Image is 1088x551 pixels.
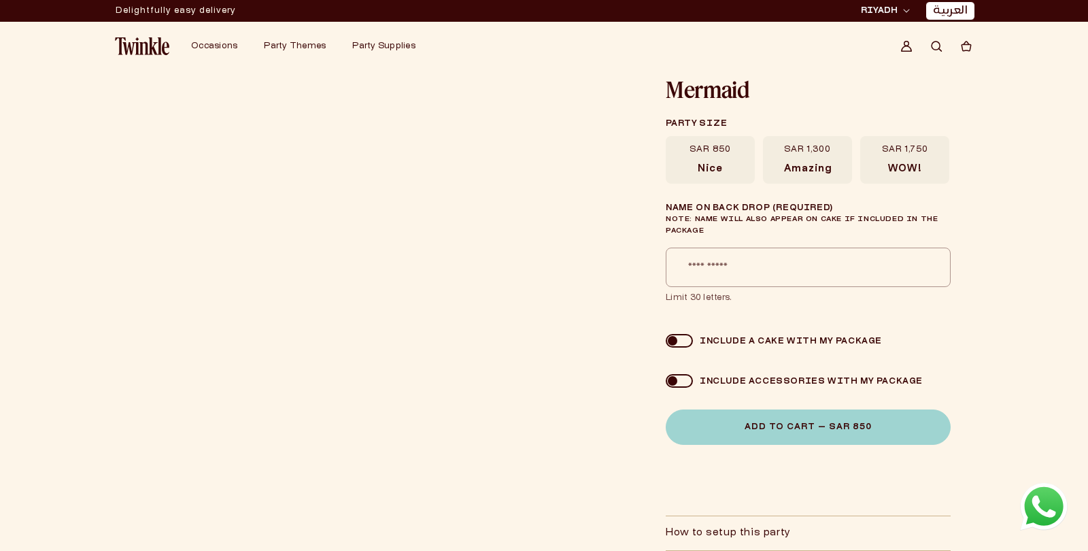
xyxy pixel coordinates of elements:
[690,144,731,155] span: SAR 850
[666,410,951,445] button: Add to Cart — SAR 850
[191,41,237,52] a: Occasions
[693,376,923,386] div: Include accessories with my package
[666,527,791,539] h2: How to setup this party
[666,216,938,234] span: Note: Name will also appear on cake if included in the package
[352,41,415,52] a: Party Supplies
[666,79,950,101] h1: Mermaid
[191,42,237,50] span: Occasions
[116,1,236,21] div: Announcement
[693,336,882,346] div: Include a cake with my package
[116,1,236,21] p: Delightfully easy delivery
[861,5,898,17] span: RIYADH
[344,33,434,60] summary: Party Supplies
[784,144,831,155] span: SAR 1,300
[264,41,326,52] a: Party Themes
[745,423,872,431] span: Add to Cart — SAR 850
[933,4,968,18] a: العربية
[857,4,914,18] button: RIYADH
[264,42,326,50] span: Party Themes
[882,144,928,155] span: SAR 1,750
[183,33,256,60] summary: Occasions
[352,42,415,50] span: Party Supplies
[921,31,951,61] summary: Search
[698,163,723,176] span: Nice
[666,111,949,136] legend: Party size
[666,203,951,237] label: Name on Back Drop (required)
[256,33,344,60] summary: Party Themes
[666,516,951,550] summary: How to setup this party
[666,293,951,303] span: Limit 30 letters.
[784,163,832,176] span: Amazing
[888,163,921,176] span: WOW!
[115,37,169,55] img: Twinkle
